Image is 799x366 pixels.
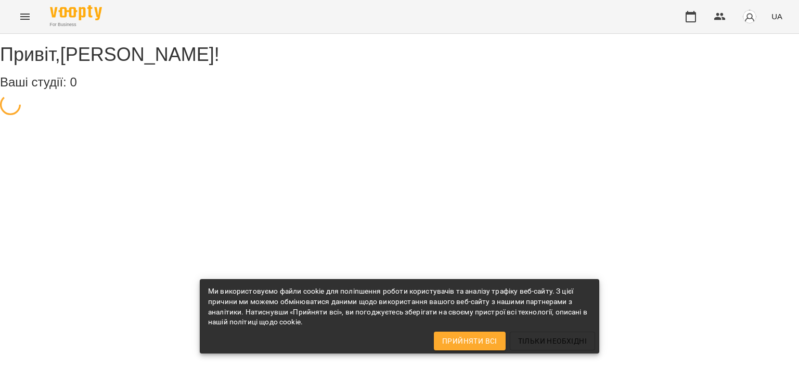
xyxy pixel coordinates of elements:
span: 0 [70,75,76,89]
button: UA [767,7,787,26]
button: Menu [12,4,37,29]
img: Voopty Logo [50,5,102,20]
span: For Business [50,21,102,28]
img: avatar_s.png [742,9,757,24]
span: UA [771,11,782,22]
